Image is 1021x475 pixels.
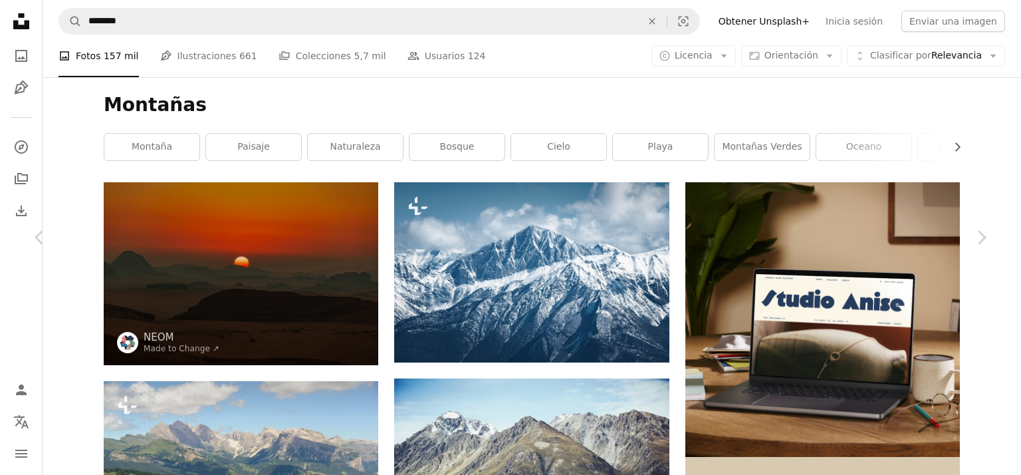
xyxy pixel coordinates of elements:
[144,331,219,344] a: NEOM
[8,43,35,69] a: Fotos
[308,134,403,160] a: naturaleza
[511,134,606,160] a: cielo
[651,45,736,67] button: Licencia
[816,134,911,160] a: Oceano
[239,49,257,63] span: 661
[104,267,378,279] a: El sol se está poniendo sobre las montañas en el desierto
[409,134,505,160] a: bosque
[818,11,891,32] a: Inicia sesión
[945,134,960,160] button: desplazar lista a la derecha
[8,75,35,101] a: Ilustraciones
[104,134,199,160] a: montaña
[117,332,138,353] img: Ve al perfil de NEOM
[764,50,818,61] span: Orientación
[8,166,35,192] a: Colecciones
[711,11,818,32] a: Obtener Unsplash+
[667,9,699,34] button: Búsqueda visual
[847,45,1005,67] button: Clasificar porRelevancia
[613,134,708,160] a: playa
[144,344,219,353] a: Made to Change ↗
[675,50,713,61] span: Licencia
[941,174,1021,301] a: Siguiente
[394,266,669,278] a: una cadena montañosa cubierta de nieve bajo un cielo azul
[104,182,378,365] img: El sol se está poniendo sobre las montañas en el desierto
[685,182,960,457] img: file-1705123271268-c3eaf6a79b21image
[279,35,386,77] a: Colecciones 5,7 mil
[407,35,486,77] a: Usuarios 124
[160,35,257,77] a: Ilustraciones 661
[468,49,486,63] span: 124
[870,50,931,61] span: Clasificar por
[8,408,35,435] button: Idioma
[8,134,35,160] a: Explorar
[104,93,960,117] h1: Montañas
[918,134,1013,160] a: senderismo
[901,11,1005,32] button: Enviar una imagen
[354,49,386,63] span: 5,7 mil
[741,45,842,67] button: Orientación
[59,9,82,34] button: Buscar en Unsplash
[870,49,982,63] span: Relevancia
[58,8,700,35] form: Encuentra imágenes en todo el sitio
[8,377,35,403] a: Iniciar sesión / Registrarse
[394,182,669,363] img: una cadena montañosa cubierta de nieve bajo un cielo azul
[715,134,810,160] a: Montañas verdes
[637,9,667,34] button: Borrar
[206,134,301,160] a: paisaje
[8,440,35,467] button: Menú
